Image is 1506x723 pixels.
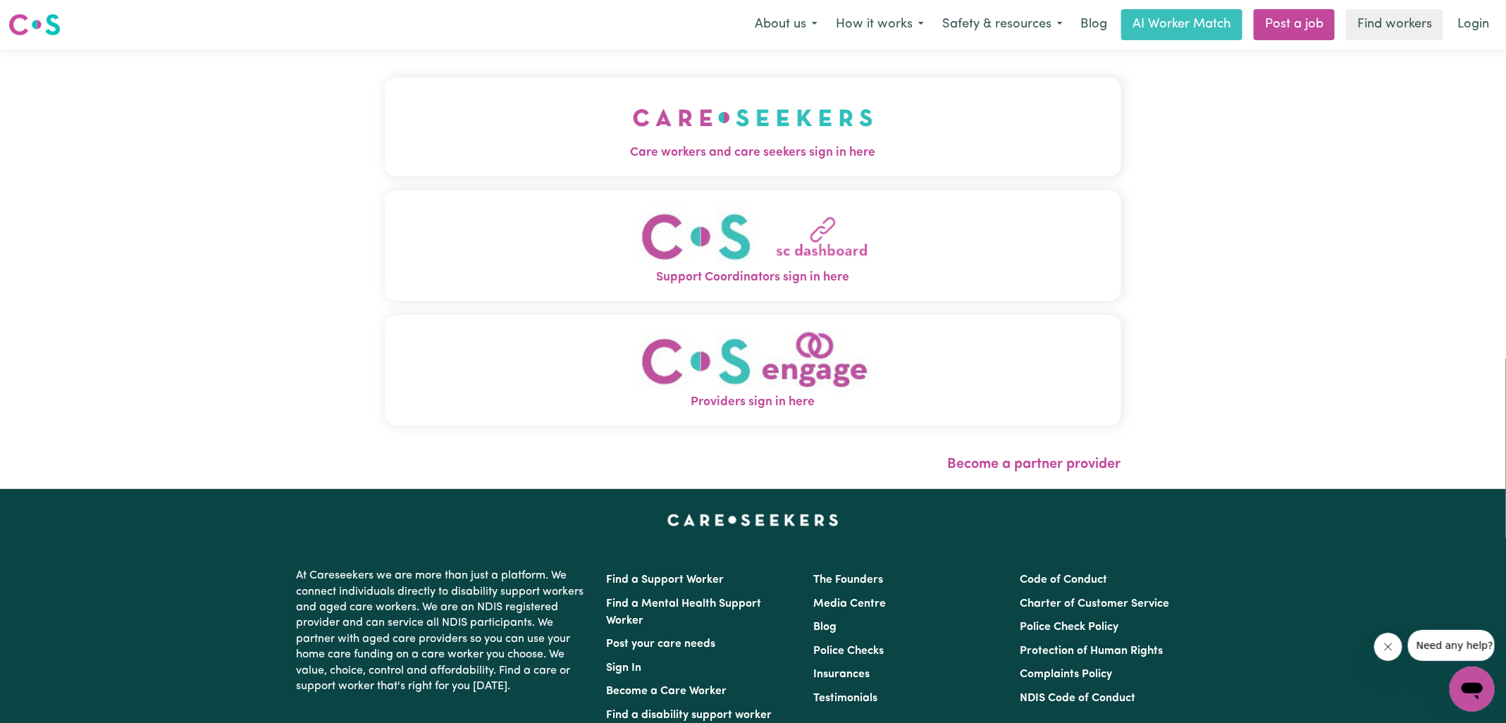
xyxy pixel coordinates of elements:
span: Support Coordinators sign in here [385,268,1121,287]
button: Safety & resources [933,10,1072,39]
a: Protection of Human Rights [1020,645,1163,657]
a: Become a partner provider [948,457,1121,471]
a: Find a Mental Health Support Worker [607,598,762,626]
a: Insurances [813,669,870,680]
a: Charter of Customer Service [1020,598,1169,610]
a: Careseekers logo [8,8,61,41]
button: About us [746,10,827,39]
a: The Founders [813,574,883,586]
iframe: Message from company [1408,630,1495,661]
a: Police Check Policy [1020,622,1118,633]
a: Blog [1072,9,1116,40]
span: Providers sign in here [385,393,1121,412]
a: Find workers [1346,9,1443,40]
a: Code of Conduct [1020,574,1107,586]
a: Police Checks [813,645,884,657]
a: Become a Care Worker [607,686,727,697]
a: Post your care needs [607,638,716,650]
a: Find a Support Worker [607,574,724,586]
a: Login [1449,9,1498,40]
a: Careseekers home page [667,514,839,526]
iframe: Close message [1374,633,1402,661]
a: Post a job [1254,9,1335,40]
button: Support Coordinators sign in here [385,190,1121,301]
a: NDIS Code of Conduct [1020,693,1135,704]
button: Providers sign in here [385,315,1121,426]
p: At Careseekers we are more than just a platform. We connect individuals directly to disability su... [297,562,590,700]
a: Testimonials [813,693,877,704]
img: Careseekers logo [8,12,61,37]
a: AI Worker Match [1121,9,1242,40]
a: Complaints Policy [1020,669,1112,680]
iframe: Button to launch messaging window [1450,667,1495,712]
a: Sign In [607,662,642,674]
a: Blog [813,622,837,633]
span: Care workers and care seekers sign in here [385,144,1121,162]
button: How it works [827,10,933,39]
button: Care workers and care seekers sign in here [385,78,1121,176]
a: Find a disability support worker [607,710,772,721]
a: Media Centre [813,598,886,610]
